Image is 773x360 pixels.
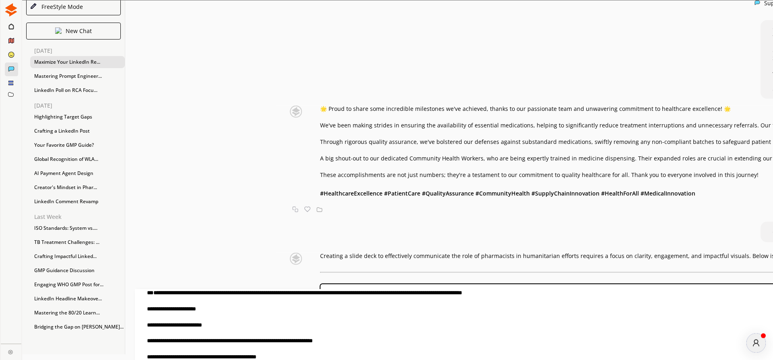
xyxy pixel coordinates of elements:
div: GMP Guidance Discussion [30,264,125,277]
div: LinkedIn Headline Makeove... [30,293,125,305]
div: Global Recognition of WLA... [30,153,125,165]
div: Your Favorite GMP Guide? [30,139,125,151]
div: atlas-message-author-avatar [746,333,766,353]
p: [DATE] [34,102,125,109]
div: Engaging WHO GMP Post for... [30,279,125,291]
p: [DATE] [34,48,125,54]
img: Close [276,106,316,118]
div: FreeStyle Mode [39,4,83,10]
img: Close [276,253,316,265]
div: Creator's Mindset in Phar... [30,181,125,194]
p: Last Week [34,214,125,220]
img: Favorite [304,206,310,212]
p: New Chat [66,28,92,34]
button: atlas-launcher [746,333,766,353]
img: Close [55,27,62,34]
div: TB Treatment Challenges: ... [30,236,125,248]
img: Save [316,206,322,212]
div: ISO Standards: System vs.... [30,222,125,234]
img: Close [8,350,13,354]
div: LinkedIn Poll on RCA Focu... [30,84,125,96]
b: # HealthcareExcellence #PatientCare #QualityAssurance #CommunityHealth #SupplyChainInnovation #He... [320,189,695,197]
div: Crafting Impactful Linked... [30,250,125,262]
img: Copy [292,206,298,212]
div: Mastering Prompt Engineer... [30,70,125,82]
div: Bridging the Gap on [PERSON_NAME]... [30,321,125,333]
a: Close [1,344,21,358]
div: Maximize Your LinkedIn Re... [30,56,125,68]
div: AI Payment Agent Design [30,167,125,179]
div: Highlighting Target Gaps [30,111,125,123]
img: Close [4,3,18,17]
div: Crafting a LinkedIn Post [30,125,125,137]
img: Close [30,3,37,10]
div: Mastering the 80/20 Learn... [30,307,125,319]
div: LinkedIn Comment Revamp [30,196,125,208]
